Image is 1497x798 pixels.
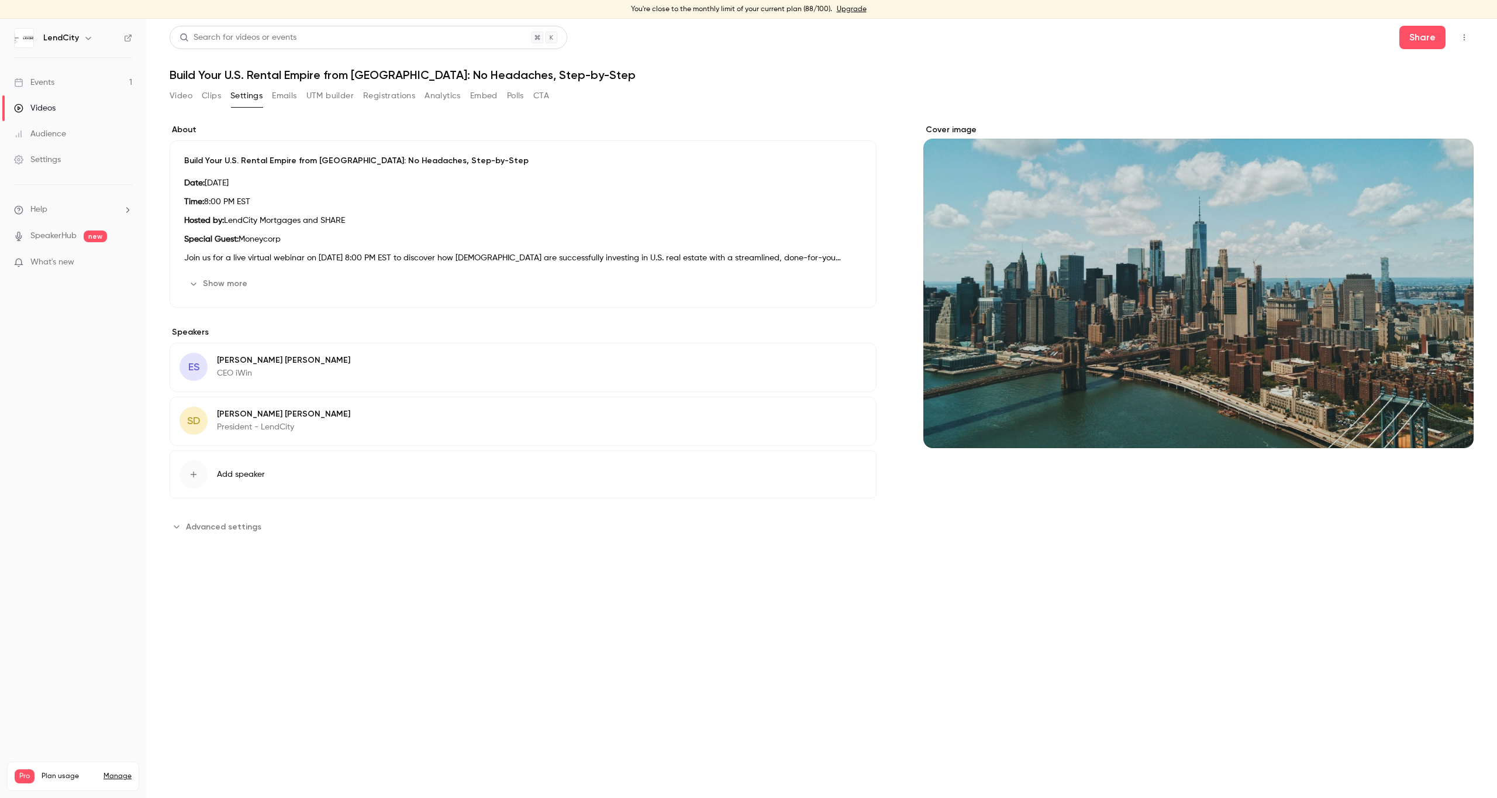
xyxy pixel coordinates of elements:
[272,87,296,105] button: Emails
[230,87,263,105] button: Settings
[15,769,35,783] span: Pro
[184,198,204,206] strong: Time:
[507,87,524,105] button: Polls
[170,124,877,136] label: About
[184,195,862,209] p: 8:00 PM EST
[180,32,296,44] div: Search for videos or events
[184,251,862,265] p: Join us for a live virtual webinar on [DATE] 8:00 PM EST to discover how [DEMOGRAPHIC_DATA] are s...
[184,214,862,228] p: LendCity Mortgages and SHARE
[923,124,1474,136] label: Cover image
[184,179,205,187] strong: Date:
[170,517,877,536] section: Advanced settings
[837,5,867,14] a: Upgrade
[363,87,415,105] button: Registrations
[1399,26,1446,49] button: Share
[923,124,1474,448] section: Cover image
[43,32,79,44] h6: LendCity
[170,397,877,446] div: SD[PERSON_NAME] [PERSON_NAME]President - LendCity
[30,256,74,269] span: What's new
[187,413,201,429] span: SD
[202,87,221,105] button: Clips
[217,367,350,379] p: CEO iWin
[14,154,61,166] div: Settings
[170,68,1474,82] h1: Build Your U.S. Rental Empire from [GEOGRAPHIC_DATA]: No Headaches, Step-by-Step
[184,176,862,190] p: [DATE]
[42,772,96,781] span: Plan usage
[217,355,350,366] p: [PERSON_NAME] [PERSON_NAME]
[186,521,261,533] span: Advanced settings
[170,326,877,338] label: Speakers
[14,102,56,114] div: Videos
[14,204,132,216] li: help-dropdown-opener
[533,87,549,105] button: CTA
[306,87,354,105] button: UTM builder
[217,408,350,420] p: [PERSON_NAME] [PERSON_NAME]
[184,232,862,246] p: Moneycorp
[15,29,33,47] img: LendCity
[170,450,877,498] button: Add speaker
[14,77,54,88] div: Events
[470,87,498,105] button: Embed
[170,343,877,392] div: ES[PERSON_NAME] [PERSON_NAME]CEO iWin
[425,87,461,105] button: Analytics
[1455,28,1474,47] button: Top Bar Actions
[217,421,350,433] p: President - LendCity
[184,155,862,167] p: Build Your U.S. Rental Empire from [GEOGRAPHIC_DATA]: No Headaches, Step-by-Step
[30,230,77,242] a: SpeakerHub
[188,359,199,375] span: ES
[84,231,107,242] span: new
[14,128,66,140] div: Audience
[217,469,265,480] span: Add speaker
[184,216,224,225] strong: Hosted by:
[170,517,268,536] button: Advanced settings
[184,235,239,243] strong: Special Guest:
[184,274,254,293] button: Show more
[30,204,47,216] span: Help
[170,87,192,105] button: Video
[104,772,132,781] a: Manage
